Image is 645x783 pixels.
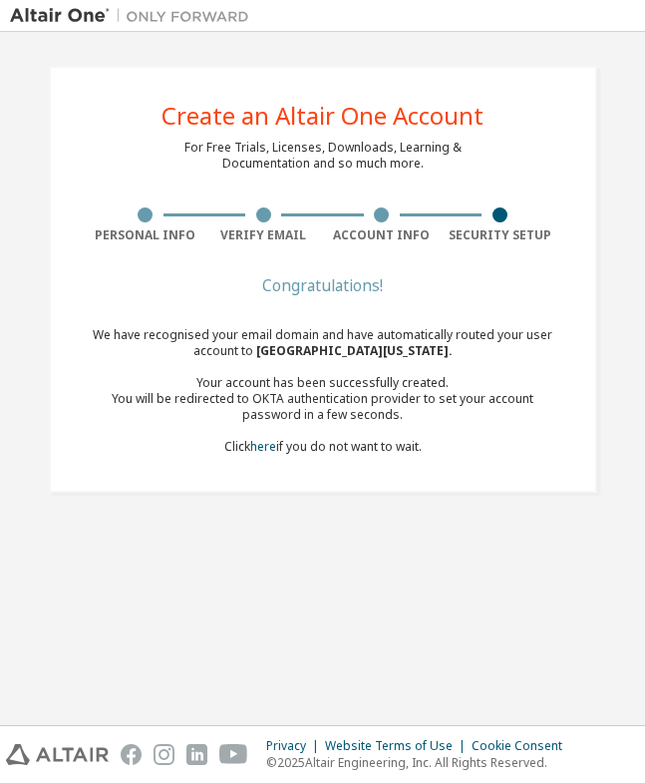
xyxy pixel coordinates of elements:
div: We have recognised your email domain and have automatically routed your user account to Click if ... [87,327,559,455]
img: Altair One [10,6,259,26]
div: You will be redirected to OKTA authentication provider to set your account password in a few seco... [87,391,559,423]
div: Website Terms of Use [325,738,472,754]
div: Create an Altair One Account [161,104,484,128]
img: linkedin.svg [186,744,207,765]
p: © 2025 Altair Engineering, Inc. All Rights Reserved. [266,754,574,771]
div: Personal Info [87,227,205,243]
span: [GEOGRAPHIC_DATA][US_STATE] . [256,342,453,359]
div: Verify Email [204,227,323,243]
div: For Free Trials, Licenses, Downloads, Learning & Documentation and so much more. [184,140,462,172]
img: youtube.svg [219,744,248,765]
div: Cookie Consent [472,738,574,754]
img: facebook.svg [121,744,142,765]
img: altair_logo.svg [6,744,109,765]
div: Congratulations! [87,279,559,291]
div: Security Setup [441,227,559,243]
div: Account Info [323,227,442,243]
img: instagram.svg [154,744,174,765]
a: here [250,438,276,455]
div: Privacy [266,738,325,754]
div: Your account has been successfully created. [87,375,559,391]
